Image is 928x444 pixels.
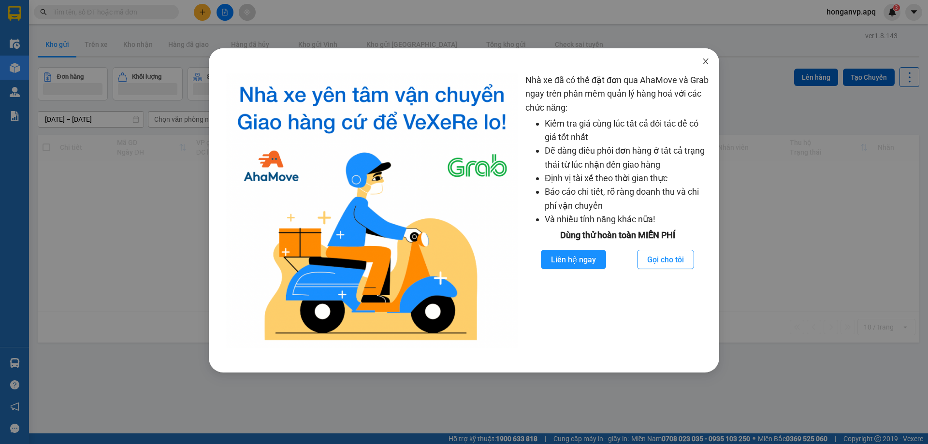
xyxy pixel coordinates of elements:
[545,213,710,226] li: Và nhiều tính năng khác nữa!
[541,250,606,269] button: Liên hệ ngay
[551,254,596,266] span: Liên hệ ngay
[637,250,694,269] button: Gọi cho tôi
[647,254,684,266] span: Gọi cho tôi
[545,144,710,172] li: Dễ dàng điều phối đơn hàng ở tất cả trạng thái từ lúc nhận đến giao hàng
[525,229,710,242] div: Dùng thử hoàn toàn MIỄN PHÍ
[525,73,710,348] div: Nhà xe đã có thể đặt đơn qua AhaMove và Grab ngay trên phần mềm quản lý hàng hoá với các chức năng:
[226,73,518,348] img: logo
[545,117,710,144] li: Kiểm tra giá cùng lúc tất cả đối tác để có giá tốt nhất
[545,185,710,213] li: Báo cáo chi tiết, rõ ràng doanh thu và chi phí vận chuyển
[545,172,710,185] li: Định vị tài xế theo thời gian thực
[692,48,719,75] button: Close
[702,57,710,65] span: close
